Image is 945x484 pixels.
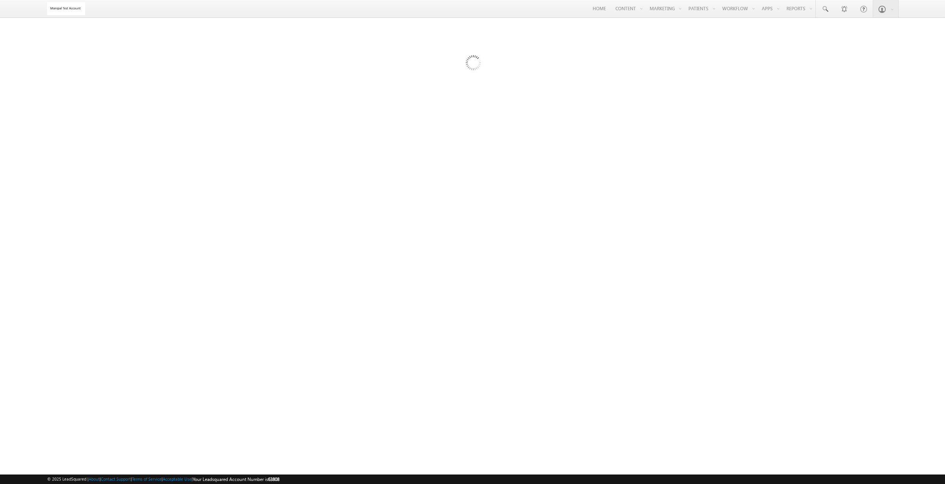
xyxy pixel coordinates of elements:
[101,476,131,481] a: Contact Support
[193,476,279,482] span: Your Leadsquared Account Number is
[433,25,512,103] img: Loading...
[132,476,162,481] a: Terms of Service
[268,476,279,482] span: 63808
[163,476,192,481] a: Acceptable Use
[89,476,100,481] a: About
[47,476,279,483] span: © 2025 LeadSquared | | | | |
[47,2,85,15] img: Custom Logo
